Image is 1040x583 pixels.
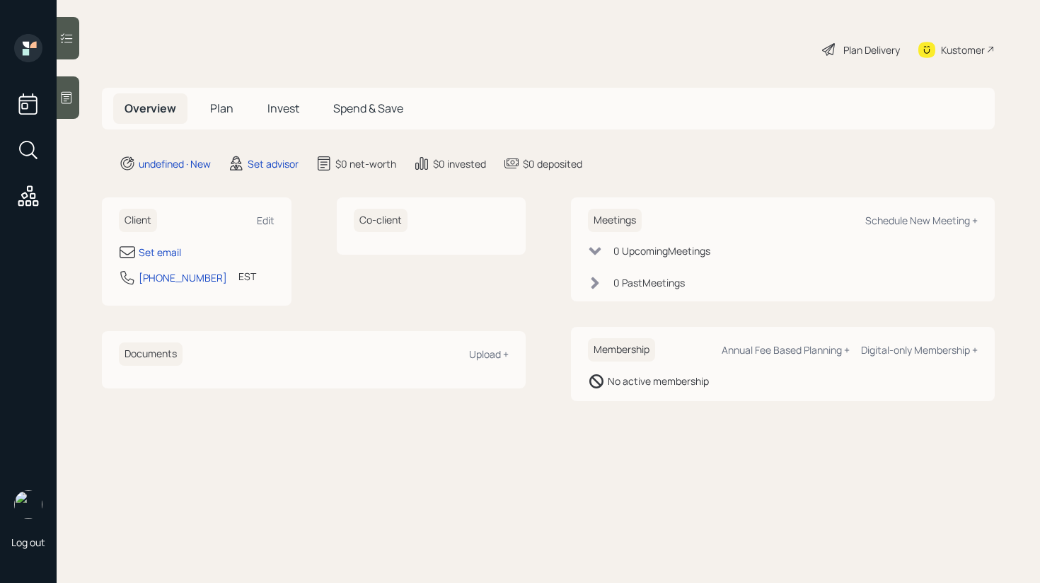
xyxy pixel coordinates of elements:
h6: Co-client [354,209,408,232]
div: Set advisor [248,156,299,171]
div: $0 net-worth [335,156,396,171]
h6: Documents [119,342,183,366]
div: Set email [139,245,181,260]
div: Digital-only Membership + [861,343,978,357]
div: Plan Delivery [843,42,900,57]
span: Invest [267,100,299,116]
div: Edit [257,214,275,227]
h6: Membership [588,338,655,362]
div: EST [238,269,256,284]
div: 0 Upcoming Meeting s [613,243,710,258]
span: Overview [125,100,176,116]
div: Schedule New Meeting + [865,214,978,227]
span: Plan [210,100,233,116]
div: Log out [11,536,45,549]
div: Annual Fee Based Planning + [722,343,850,357]
div: Kustomer [941,42,985,57]
div: $0 deposited [523,156,582,171]
div: $0 invested [433,156,486,171]
div: undefined · New [139,156,211,171]
h6: Meetings [588,209,642,232]
span: Spend & Save [333,100,403,116]
img: retirable_logo.png [14,490,42,519]
div: 0 Past Meeting s [613,275,685,290]
h6: Client [119,209,157,232]
div: [PHONE_NUMBER] [139,270,227,285]
div: Upload + [469,347,509,361]
div: No active membership [608,374,709,388]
